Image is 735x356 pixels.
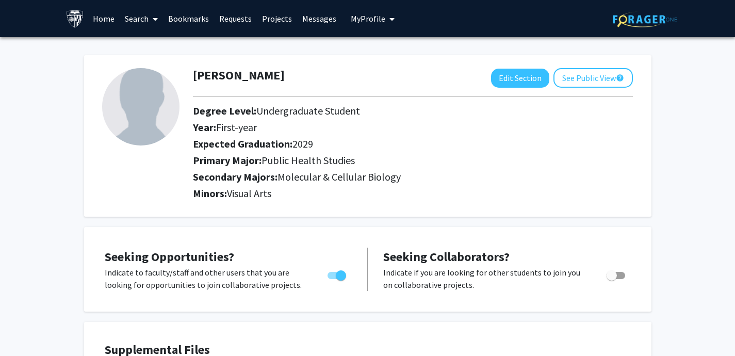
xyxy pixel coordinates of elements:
[297,1,341,37] a: Messages
[383,266,587,291] p: Indicate if you are looking for other students to join you on collaborative projects.
[193,138,575,150] h2: Expected Graduation:
[193,105,575,117] h2: Degree Level:
[277,170,401,183] span: Molecular & Cellular Biology
[66,10,84,28] img: Johns Hopkins University Logo
[613,11,677,27] img: ForagerOne Logo
[193,187,633,200] h2: Minors:
[214,1,257,37] a: Requests
[193,68,285,83] h1: [PERSON_NAME]
[105,249,234,265] span: Seeking Opportunities?
[88,1,120,37] a: Home
[553,68,633,88] button: See Public View
[292,137,313,150] span: 2029
[227,187,271,200] span: Visual Arts
[383,249,510,265] span: Seeking Collaborators?
[163,1,214,37] a: Bookmarks
[257,1,297,37] a: Projects
[602,266,631,282] div: Toggle
[193,171,633,183] h2: Secondary Majors:
[323,266,352,282] div: Toggle
[193,154,633,167] h2: Primary Major:
[616,72,624,84] mat-icon: help
[351,13,385,24] span: My Profile
[193,121,575,134] h2: Year:
[216,121,257,134] span: First-year
[120,1,163,37] a: Search
[105,266,308,291] p: Indicate to faculty/staff and other users that you are looking for opportunities to join collabor...
[262,154,355,167] span: Public Health Studies
[491,69,549,88] button: Edit Section
[8,310,44,348] iframe: Chat
[102,68,179,145] img: Profile Picture
[256,104,360,117] span: Undergraduate Student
